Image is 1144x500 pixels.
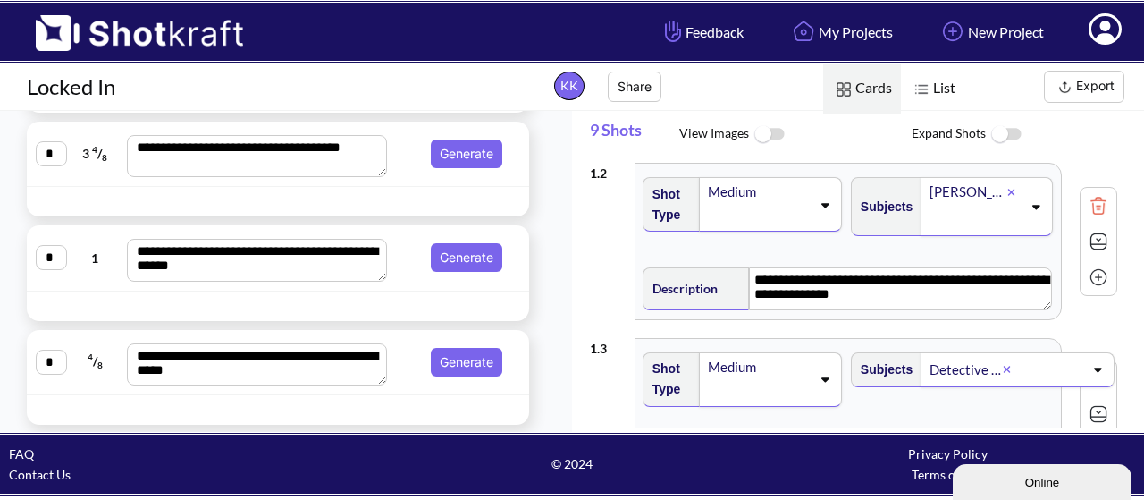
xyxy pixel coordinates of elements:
[928,358,1003,382] div: Detective [PERSON_NAME]
[912,115,1144,154] span: Expand Shots
[953,461,1135,500] iframe: chat widget
[590,329,1117,499] div: 1.3Shot TypeMediumSubjectsDetective [PERSON_NAME]Trash IconExpand Icon
[901,64,964,114] span: List
[986,115,1026,154] img: ToggleOff Icon
[1085,192,1112,219] img: Trash Icon
[431,140,502,168] button: Generate
[590,329,626,359] div: 1 . 3
[660,21,744,42] span: Feedback
[643,354,691,404] span: Shot Type
[590,111,679,158] span: 9 Shots
[832,78,855,101] img: Card Icon
[706,180,811,204] div: Medium
[1085,264,1112,291] img: Add Icon
[749,115,789,154] img: ToggleOff Icon
[679,115,912,154] span: View Images
[68,140,122,168] span: 3 /
[775,8,906,55] a: My Projects
[643,180,691,230] span: Shot Type
[924,8,1057,55] a: New Project
[554,72,585,100] span: KK
[431,348,502,377] button: Generate
[1044,71,1124,103] button: Export
[938,16,968,47] img: Add Icon
[384,453,760,474] span: © 2024
[788,16,819,47] img: Home Icon
[9,467,71,482] a: Contact Us
[760,444,1135,464] div: Privacy Policy
[823,64,901,114] span: Cards
[68,347,122,376] span: /
[760,464,1135,485] div: Terms of Use
[852,192,913,222] span: Subjects
[608,72,661,102] button: Share
[852,355,913,385] span: Subjects
[1085,228,1112,255] img: Expand Icon
[928,180,1006,204] div: [PERSON_NAME]
[92,144,97,155] span: 4
[910,78,933,101] img: List Icon
[68,248,122,268] span: 1
[643,274,718,303] span: Description
[706,355,811,379] div: Medium
[1085,401,1112,428] img: Expand Icon
[431,243,502,272] button: Generate
[88,352,93,362] span: 4
[660,16,686,47] img: Hand Icon
[590,154,626,183] div: 1 . 2
[97,360,103,371] span: 8
[1054,76,1076,98] img: Export Icon
[102,152,107,163] span: 8
[9,446,34,462] a: FAQ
